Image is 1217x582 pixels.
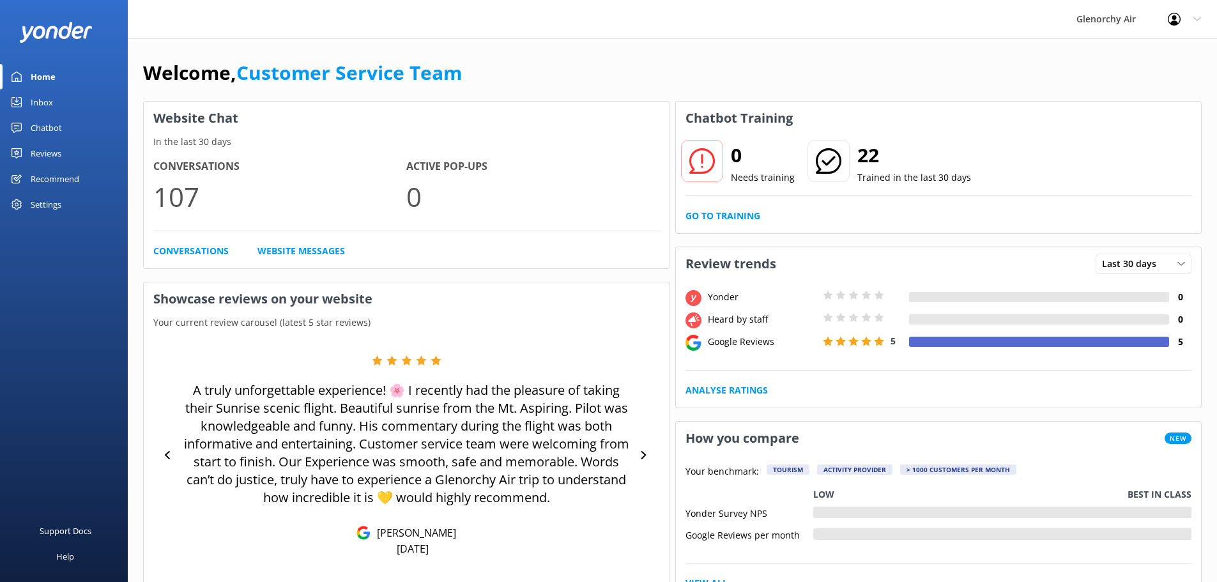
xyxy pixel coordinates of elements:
[144,282,670,316] h3: Showcase reviews on your website
[144,102,670,135] h3: Website Chat
[685,528,813,540] div: Google Reviews per month
[731,140,795,171] h2: 0
[406,158,659,175] h4: Active Pop-ups
[817,464,892,475] div: Activity Provider
[31,115,62,141] div: Chatbot
[371,526,456,540] p: [PERSON_NAME]
[179,381,634,507] p: A truly unforgettable experience! 🌸 I recently had the pleasure of taking their Sunrise scenic fl...
[685,383,768,397] a: Analyse Ratings
[31,89,53,115] div: Inbox
[676,247,786,280] h3: Review trends
[1165,433,1191,444] span: New
[676,102,802,135] h3: Chatbot Training
[705,290,820,304] div: Yonder
[1169,312,1191,326] h4: 0
[685,209,760,223] a: Go to Training
[676,422,809,455] h3: How you compare
[857,140,971,171] h2: 22
[144,316,670,330] p: Your current review carousel (latest 5 star reviews)
[31,141,61,166] div: Reviews
[406,175,659,218] p: 0
[31,192,61,217] div: Settings
[685,464,759,480] p: Your benchmark:
[56,544,74,569] div: Help
[19,22,93,43] img: yonder-white-logo.png
[153,158,406,175] h4: Conversations
[257,244,345,258] a: Website Messages
[705,335,820,349] div: Google Reviews
[31,166,79,192] div: Recommend
[153,175,406,218] p: 107
[144,135,670,149] p: In the last 30 days
[356,526,371,540] img: Google Reviews
[767,464,809,475] div: Tourism
[731,171,795,185] p: Needs training
[1169,290,1191,304] h4: 0
[31,64,56,89] div: Home
[685,507,813,518] div: Yonder Survey NPS
[40,518,91,544] div: Support Docs
[143,57,462,88] h1: Welcome,
[857,171,971,185] p: Trained in the last 30 days
[153,244,229,258] a: Conversations
[397,542,429,556] p: [DATE]
[891,335,896,347] span: 5
[1169,335,1191,349] h4: 5
[813,487,834,502] p: Low
[705,312,820,326] div: Heard by staff
[236,59,462,86] a: Customer Service Team
[900,464,1016,475] div: > 1000 customers per month
[1128,487,1191,502] p: Best in class
[1102,257,1164,271] span: Last 30 days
